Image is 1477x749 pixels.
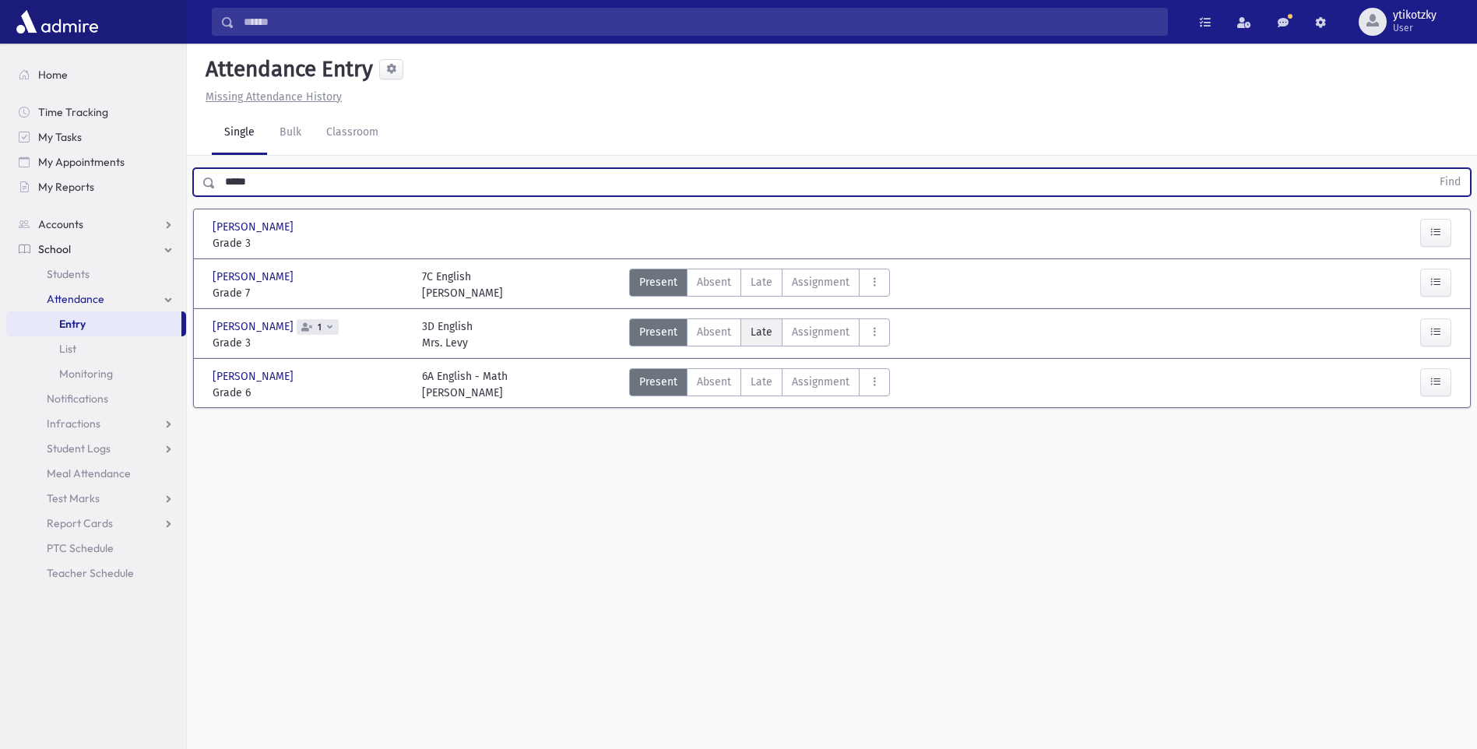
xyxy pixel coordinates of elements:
div: 3D English Mrs. Levy [422,318,473,351]
span: Absent [697,324,731,340]
span: My Tasks [38,130,82,144]
span: Entry [59,317,86,331]
span: Notifications [47,392,108,406]
a: Monitoring [6,361,186,386]
a: Entry [6,311,181,336]
span: Students [47,267,90,281]
span: Absent [697,274,731,290]
span: List [59,342,76,356]
span: [PERSON_NAME] [213,219,297,235]
a: Single [212,111,267,155]
a: Infractions [6,411,186,436]
span: ytikotzky [1393,9,1437,22]
a: Bulk [267,111,314,155]
a: Notifications [6,386,186,411]
span: Late [751,274,772,290]
a: Meal Attendance [6,461,186,486]
span: Grade 7 [213,285,406,301]
div: 6A English - Math [PERSON_NAME] [422,368,508,401]
span: PTC Schedule [47,541,114,555]
a: PTC Schedule [6,536,186,561]
span: [PERSON_NAME] [213,368,297,385]
a: Accounts [6,212,186,237]
span: Meal Attendance [47,466,131,480]
div: AttTypes [629,368,890,401]
a: Classroom [314,111,391,155]
a: Students [6,262,186,287]
span: Absent [697,374,731,390]
span: Accounts [38,217,83,231]
span: 1 [315,322,325,332]
span: Late [751,324,772,340]
span: Grade 3 [213,335,406,351]
span: Student Logs [47,441,111,455]
span: Assignment [792,324,849,340]
u: Missing Attendance History [206,90,342,104]
img: AdmirePro [12,6,102,37]
div: AttTypes [629,269,890,301]
span: Present [639,274,677,290]
span: Grade 3 [213,235,406,251]
a: My Tasks [6,125,186,149]
a: My Appointments [6,149,186,174]
input: Search [234,8,1167,36]
a: Student Logs [6,436,186,461]
h5: Attendance Entry [199,56,373,83]
a: Time Tracking [6,100,186,125]
span: Infractions [47,417,100,431]
a: My Reports [6,174,186,199]
span: Late [751,374,772,390]
a: Teacher Schedule [6,561,186,585]
span: Report Cards [47,516,113,530]
span: Assignment [792,274,849,290]
span: Time Tracking [38,105,108,119]
span: My Reports [38,180,94,194]
span: [PERSON_NAME] [213,269,297,285]
span: School [38,242,71,256]
span: Teacher Schedule [47,566,134,580]
span: Attendance [47,292,104,306]
span: User [1393,22,1437,34]
a: Attendance [6,287,186,311]
span: Assignment [792,374,849,390]
span: Test Marks [47,491,100,505]
button: Find [1430,169,1470,195]
a: Test Marks [6,486,186,511]
span: Home [38,68,68,82]
span: My Appointments [38,155,125,169]
span: [PERSON_NAME] [213,318,297,335]
a: Home [6,62,186,87]
span: Monitoring [59,367,113,381]
a: List [6,336,186,361]
span: Present [639,324,677,340]
span: Grade 6 [213,385,406,401]
div: AttTypes [629,318,890,351]
div: 7C English [PERSON_NAME] [422,269,503,301]
a: Missing Attendance History [199,90,342,104]
a: School [6,237,186,262]
a: Report Cards [6,511,186,536]
span: Present [639,374,677,390]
